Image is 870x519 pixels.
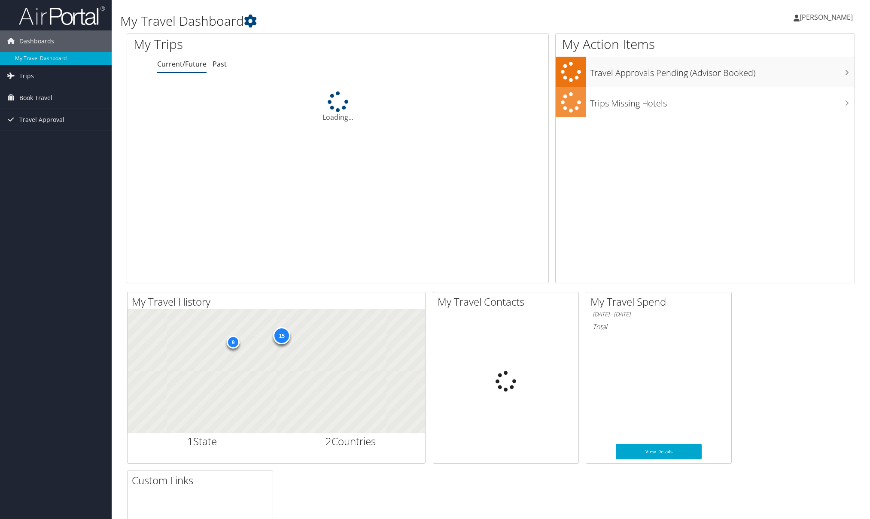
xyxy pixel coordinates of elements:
[132,294,425,309] h2: My Travel History
[283,434,419,449] h2: Countries
[19,109,64,131] span: Travel Approval
[132,473,273,488] h2: Custom Links
[556,57,855,87] a: Travel Approvals Pending (Advisor Booked)
[590,93,855,109] h3: Trips Missing Hotels
[127,91,548,122] div: Loading...
[19,6,105,26] img: airportal-logo.png
[593,310,725,319] h6: [DATE] - [DATE]
[590,63,855,79] h3: Travel Approvals Pending (Advisor Booked)
[616,444,702,459] a: View Details
[187,434,193,448] span: 1
[227,336,240,349] div: 9
[590,294,731,309] h2: My Travel Spend
[213,59,227,69] a: Past
[556,87,855,118] a: Trips Missing Hotels
[556,35,855,53] h1: My Action Items
[19,30,54,52] span: Dashboards
[19,87,52,109] span: Book Travel
[134,434,270,449] h2: State
[134,35,366,53] h1: My Trips
[325,434,332,448] span: 2
[438,294,578,309] h2: My Travel Contacts
[120,12,614,30] h1: My Travel Dashboard
[794,4,861,30] a: [PERSON_NAME]
[273,327,290,344] div: 15
[800,12,853,22] span: [PERSON_NAME]
[157,59,207,69] a: Current/Future
[19,65,34,87] span: Trips
[593,322,725,331] h6: Total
